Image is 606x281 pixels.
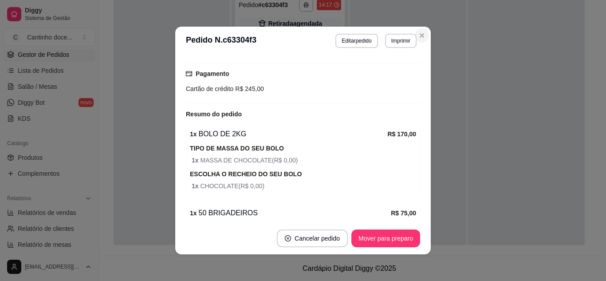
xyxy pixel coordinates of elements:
button: Imprimir [385,34,417,48]
strong: 1 x [192,157,200,164]
strong: Resumo do pedido [186,111,242,118]
span: MASSA DE CHOCOLATE ( R$ 0,00 ) [192,155,416,165]
strong: R$ 170,00 [387,131,416,138]
span: CHOCOLATE ( R$ 0,00 ) [192,181,416,191]
button: close-circleCancelar pedido [277,230,348,247]
strong: 1 x [190,131,197,138]
button: Editarpedido [335,34,378,48]
span: R$ 245,00 [233,85,264,92]
strong: R$ 75,00 [391,210,416,217]
div: 50 BRIGADEIROS [190,208,391,218]
strong: 1 x [190,210,197,217]
button: Mover para preparo [351,230,420,247]
span: credit-card [186,71,192,77]
strong: ESCOLHA O RECHEIO DO SEU BOLO [190,170,302,178]
button: Close [415,28,429,43]
span: Cartão de crédito [186,85,233,92]
h3: Pedido N. c63304f3 [186,34,256,48]
strong: TIPO DE MASSA DO SEU BOLO [190,145,284,152]
strong: 1 x [192,182,200,190]
strong: Pagamento [196,70,229,77]
span: close-circle [285,235,291,241]
div: BOLO DE 2KG [190,129,387,139]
